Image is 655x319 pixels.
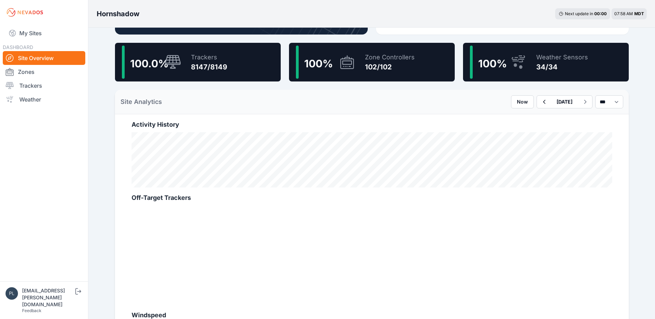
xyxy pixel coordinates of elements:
div: 34/34 [536,62,588,72]
span: 100 % [304,57,333,70]
button: Now [511,95,534,108]
a: Zones [3,65,85,79]
div: 00 : 00 [594,11,607,17]
span: DASHBOARD [3,44,33,50]
div: [EMAIL_ADDRESS][PERSON_NAME][DOMAIN_NAME] [22,287,74,308]
h2: Site Analytics [121,97,162,107]
a: Site Overview [3,51,85,65]
a: 100%Zone Controllers102/102 [289,43,455,81]
a: 100%Weather Sensors34/34 [463,43,629,81]
span: Next update in [565,11,593,16]
div: Trackers [191,52,227,62]
h2: Off-Target Trackers [132,193,612,203]
span: 07:58 AM [614,11,633,16]
a: My Sites [3,25,85,41]
nav: Breadcrumb [97,5,139,23]
div: Zone Controllers [365,52,415,62]
img: plsmith@sundt.com [6,287,18,300]
img: Nevados [6,7,44,18]
a: Feedback [22,308,41,313]
a: Weather [3,93,85,106]
span: 100 % [478,57,507,70]
div: Weather Sensors [536,52,588,62]
a: 100.0%Trackers8147/8149 [115,43,281,81]
div: 8147/8149 [191,62,227,72]
button: [DATE] [551,96,578,108]
a: Trackers [3,79,85,93]
span: MDT [634,11,644,16]
span: 100.0 % [130,57,168,70]
h2: Activity History [132,120,612,129]
div: 102/102 [365,62,415,72]
h3: Hornshadow [97,9,139,19]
